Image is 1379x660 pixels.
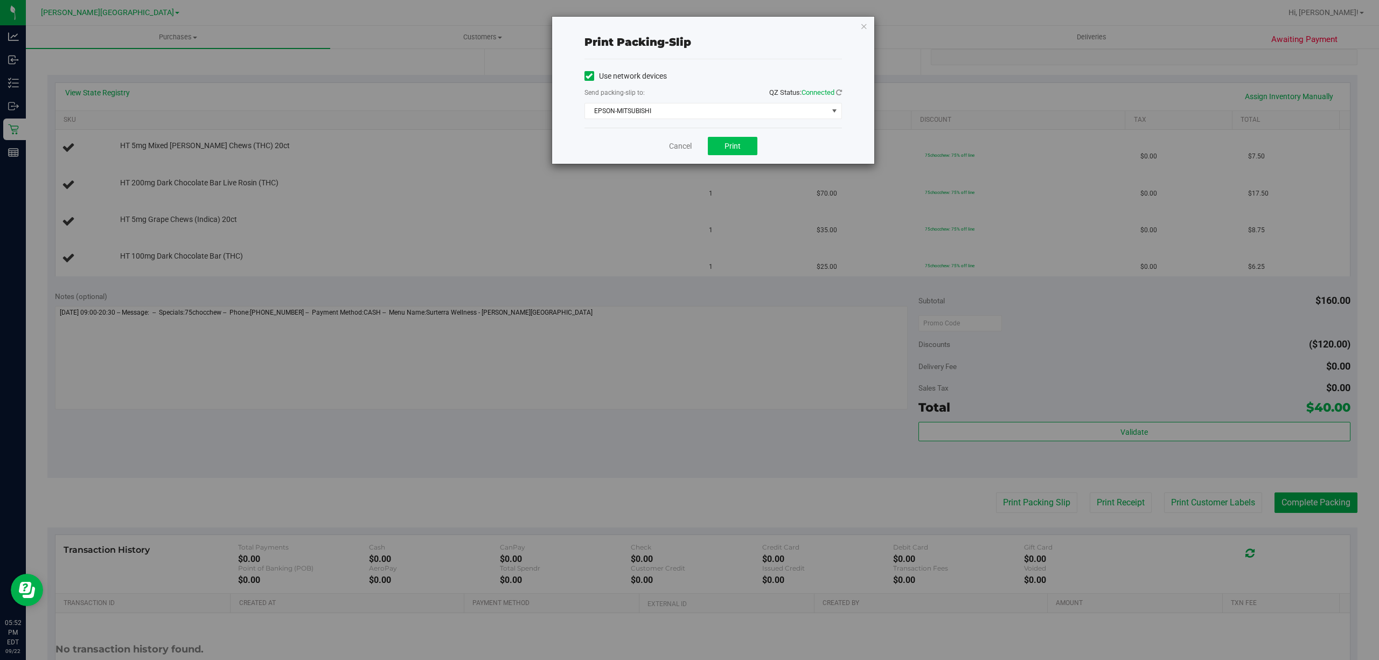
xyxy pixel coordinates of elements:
label: Send packing-slip to: [584,88,645,98]
label: Use network devices [584,71,667,82]
iframe: Resource center [11,574,43,606]
span: QZ Status: [769,88,842,96]
span: Print [725,142,741,150]
span: Print packing-slip [584,36,691,48]
button: Print [708,137,757,155]
span: select [827,103,841,119]
span: EPSON-MITSUBISHI [585,103,828,119]
span: Connected [802,88,834,96]
a: Cancel [669,141,692,152]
